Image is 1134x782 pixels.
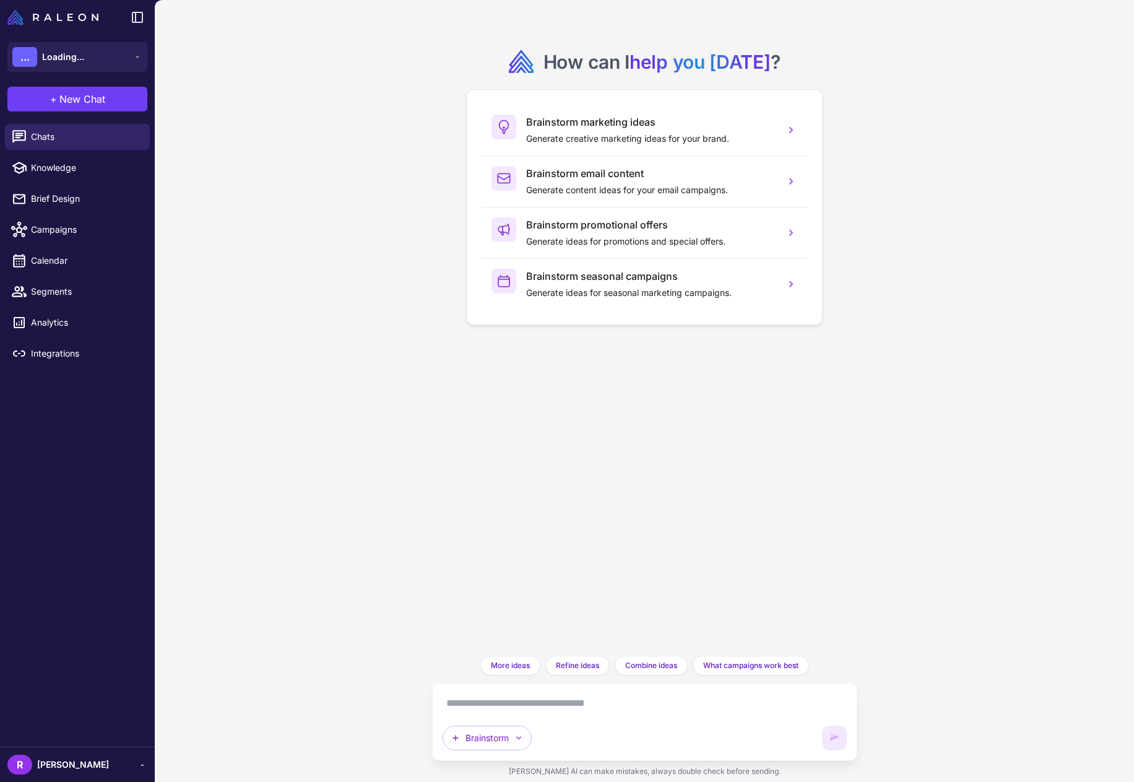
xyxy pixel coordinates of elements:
span: Chats [31,130,140,144]
button: Refine ideas [545,656,610,676]
span: [PERSON_NAME] [37,758,109,771]
span: What campaigns work best [703,660,799,671]
span: New Chat [59,92,105,106]
button: Brainstorm [443,726,532,750]
a: Brief Design [5,186,150,212]
span: Integrations [31,347,140,360]
span: Campaigns [31,223,140,237]
a: Chats [5,124,150,150]
a: Calendar [5,248,150,274]
p: Generate ideas for promotions and special offers. [526,235,775,248]
span: Analytics [31,316,140,329]
h3: Brainstorm marketing ideas [526,115,775,129]
a: Integrations [5,341,150,367]
h2: How can I ? [543,50,781,74]
p: Generate ideas for seasonal marketing campaigns. [526,286,775,300]
span: More ideas [491,660,530,671]
p: Generate creative marketing ideas for your brand. [526,132,775,146]
a: Campaigns [5,217,150,243]
p: Generate content ideas for your email campaigns. [526,183,775,197]
a: Segments [5,279,150,305]
div: ... [12,47,37,67]
span: Segments [31,285,140,298]
h3: Brainstorm promotional offers [526,217,775,232]
div: R [7,755,32,775]
button: What campaigns work best [693,656,809,676]
button: More ideas [480,656,540,676]
a: Knowledge [5,155,150,181]
span: Combine ideas [625,660,677,671]
span: + [50,92,57,106]
a: Analytics [5,310,150,336]
span: Calendar [31,254,140,267]
button: +New Chat [7,87,147,111]
a: Raleon Logo [7,10,103,25]
img: Raleon Logo [7,10,98,25]
span: Knowledge [31,161,140,175]
h3: Brainstorm seasonal campaigns [526,269,775,284]
span: help you [DATE] [630,51,771,73]
div: [PERSON_NAME] AI can make mistakes, always double check before sending. [432,761,857,782]
span: Refine ideas [556,660,599,671]
button: ...Loading... [7,42,147,72]
button: Combine ideas [615,656,688,676]
span: Loading... [42,50,84,64]
span: Brief Design [31,192,140,206]
h3: Brainstorm email content [526,166,775,181]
